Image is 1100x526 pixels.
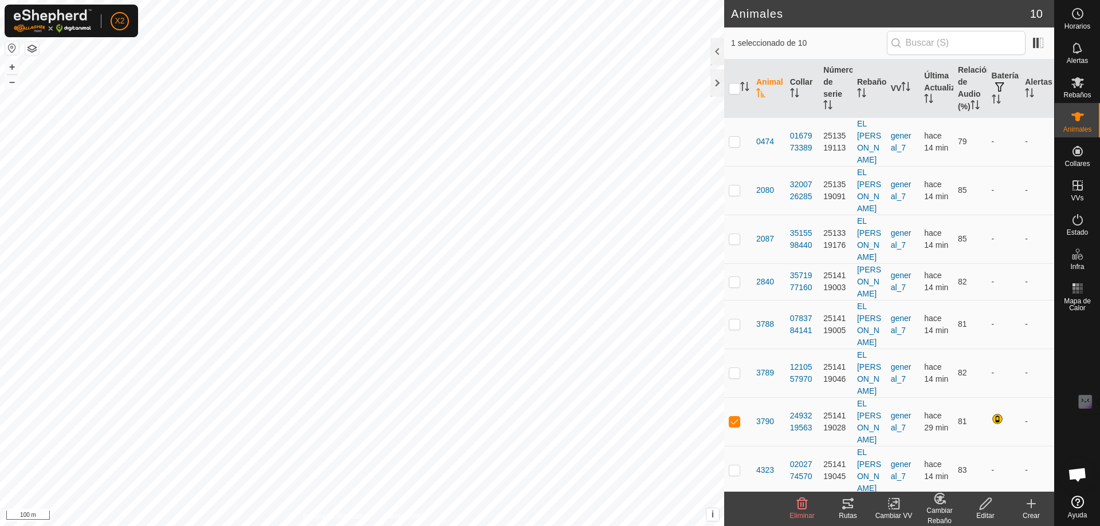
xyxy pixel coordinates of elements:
[790,227,815,251] div: 3515598440
[5,75,19,89] button: –
[1020,215,1054,263] td: -
[790,458,815,483] div: 0202774570
[871,511,917,521] div: Cambiar VV
[958,465,967,474] span: 83
[1008,511,1054,521] div: Crear
[823,458,848,483] div: 2514119045
[790,410,815,434] div: 2493219563
[1070,263,1084,270] span: Infra
[756,367,774,379] span: 3789
[731,37,887,49] span: 1 seleccionado de 10
[823,313,848,337] div: 2514119005
[857,446,882,495] div: EL [PERSON_NAME]
[987,166,1021,215] td: -
[891,228,912,250] a: general_7
[756,233,774,245] span: 2087
[958,368,967,377] span: 82
[891,411,912,432] a: general_7
[857,349,882,397] div: EL [PERSON_NAME]
[1020,263,1054,300] td: -
[987,117,1021,166] td: -
[823,227,848,251] div: 2513319176
[958,417,967,426] span: 81
[823,102,832,111] p-sorticon: Activar para ordenar
[1020,117,1054,166] td: -
[823,361,848,385] div: 2514119046
[756,318,774,330] span: 3788
[891,460,912,481] a: general_7
[924,271,948,292] span: 24 sept 2025, 9:17
[1064,23,1090,30] span: Horarios
[731,7,1030,21] h2: Animales
[790,179,815,203] div: 3200726285
[857,264,882,300] div: [PERSON_NAME]
[1060,457,1095,492] div: Chat abierto
[962,511,1008,521] div: Editar
[1064,160,1090,167] span: Collares
[852,60,886,118] th: Rebaño
[891,131,912,152] a: general_7
[383,511,421,521] a: Contáctenos
[917,505,962,526] div: Cambiar Rebaño
[958,137,967,146] span: 79
[887,31,1026,55] input: Buscar (S)
[790,361,815,385] div: 1210557970
[1063,92,1091,98] span: Rebaños
[1067,229,1088,236] span: Estado
[1020,446,1054,495] td: -
[987,263,1021,300] td: -
[891,314,912,335] a: general_7
[1068,512,1087,519] span: Ayuda
[924,131,948,152] span: 24 sept 2025, 9:17
[790,313,815,337] div: 0783784141
[303,511,369,521] a: Política de Privacidad
[756,416,774,428] span: 3790
[752,60,785,118] th: Animal
[891,180,912,201] a: general_7
[823,130,848,154] div: 2513519113
[857,300,882,349] div: EL [PERSON_NAME]
[706,508,719,521] button: i
[1030,5,1043,22] span: 10
[756,184,774,196] span: 2080
[1063,126,1091,133] span: Animales
[756,90,765,99] p-sorticon: Activar para ordenar
[958,234,967,243] span: 85
[920,60,953,118] th: Última Actualización
[740,84,749,93] p-sorticon: Activar para ordenar
[790,270,815,294] div: 3571977160
[115,15,124,27] span: X2
[924,411,948,432] span: 24 sept 2025, 9:02
[5,60,19,74] button: +
[1025,90,1034,99] p-sorticon: Activar para ordenar
[987,300,1021,349] td: -
[756,276,774,288] span: 2840
[953,60,987,118] th: Relación de Audio (%)
[992,96,1001,105] p-sorticon: Activar para ordenar
[987,215,1021,263] td: -
[958,319,967,329] span: 81
[857,167,882,215] div: EL [PERSON_NAME]
[958,185,967,195] span: 85
[823,270,848,294] div: 2514119003
[924,460,948,481] span: 24 sept 2025, 9:17
[857,398,882,446] div: EL [PERSON_NAME]
[789,512,814,520] span: Eliminar
[823,410,848,434] div: 2514119028
[901,84,910,93] p-sorticon: Activar para ordenar
[857,118,882,166] div: EL [PERSON_NAME]
[924,180,948,201] span: 24 sept 2025, 9:17
[924,362,948,383] span: 24 sept 2025, 9:17
[891,271,912,292] a: general_7
[825,511,871,521] div: Rutas
[987,446,1021,495] td: -
[1020,60,1054,118] th: Alertas
[1071,195,1083,201] span: VVs
[924,314,948,335] span: 24 sept 2025, 9:17
[1020,166,1054,215] td: -
[819,60,852,118] th: Número de serie
[823,179,848,203] div: 2513519091
[971,102,980,111] p-sorticon: Activar para ordenar
[790,130,815,154] div: 0167973389
[987,60,1021,118] th: Batería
